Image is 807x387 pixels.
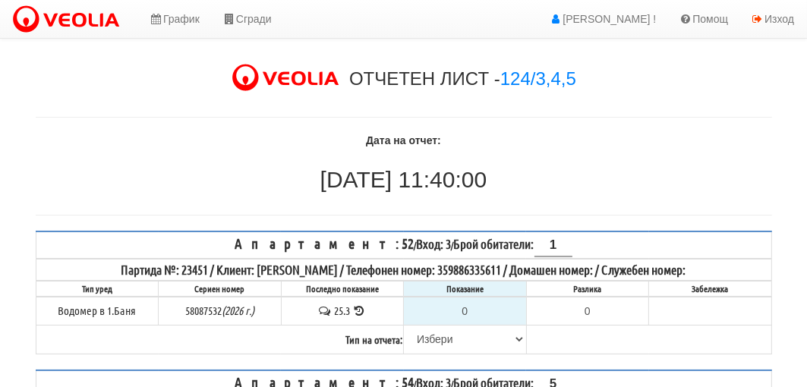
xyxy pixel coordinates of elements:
img: VeoliaLogo.png [231,62,346,94]
span: Вход: 3 [417,236,452,251]
th: Показание [404,281,527,297]
th: / / [36,231,771,259]
a: 124/3,4,5 [500,68,576,89]
th: Забележка [649,281,772,297]
td: Водомер в 1.Баня [36,297,159,326]
span: Брой обитатели: [454,236,572,251]
span: Апартамент: 52 [235,234,415,252]
span: История на забележките [317,304,334,317]
th: Последно показание [281,281,404,297]
b: Тип на отчета: [345,332,402,346]
th: Разлика [526,281,649,297]
i: Метрологична годност до 2026г. [222,304,254,317]
h3: ОТЧЕТЕН ЛИСТ - [349,69,576,89]
th: Сериен номер [159,281,282,297]
img: VeoliaLogo.png [11,4,127,36]
span: История на показанията [352,304,367,317]
label: Дата на отчет: [366,133,441,148]
div: Партида №: 23451 / Клиент: [PERSON_NAME] / Телефонен номер: 359886335611 / Домашен номер: / Служе... [37,260,771,278]
td: 58087532 [159,297,282,326]
th: Тип уред [36,281,159,297]
span: 25.3 [334,304,350,317]
h2: [DATE] 11:40:00 [36,167,772,192]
